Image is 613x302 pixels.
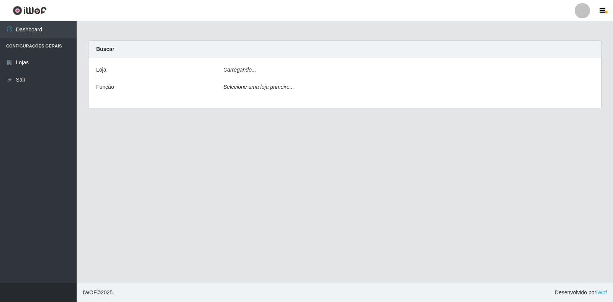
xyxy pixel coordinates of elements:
[555,289,607,297] span: Desenvolvido por
[96,83,114,91] label: Função
[13,6,47,15] img: CoreUI Logo
[596,289,607,295] a: iWof
[96,46,114,52] strong: Buscar
[83,289,114,297] span: © 2025 .
[96,66,106,74] label: Loja
[83,289,97,295] span: IWOF
[223,84,294,90] i: Selecione uma loja primeiro...
[223,67,256,73] i: Carregando...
